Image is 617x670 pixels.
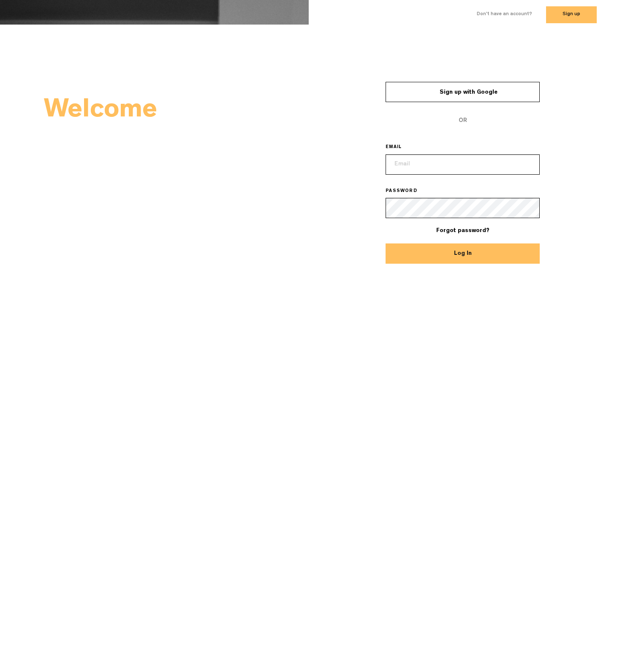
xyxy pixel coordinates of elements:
[386,154,540,175] input: Email
[386,243,540,264] button: Log In
[386,111,540,131] span: OR
[436,228,489,234] a: Forgot password?
[477,11,532,18] label: Don't have an account?
[440,89,497,95] span: Sign up with Google
[386,188,429,195] label: PASSWORD
[44,100,309,123] h2: Welcome
[386,144,413,151] label: EMAIL
[44,127,309,151] h2: Back
[546,6,597,23] button: Sign up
